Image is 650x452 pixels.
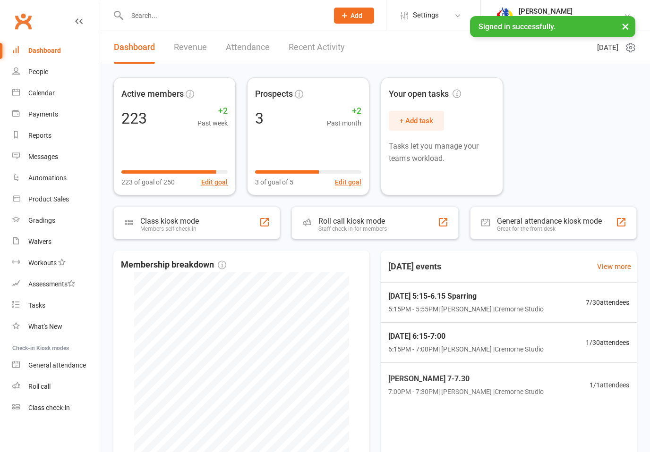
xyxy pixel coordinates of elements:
a: What's New [12,316,100,337]
a: Workouts [12,252,100,274]
span: 5:15PM - 5:55PM | [PERSON_NAME] | Cremorne Studio [388,304,544,314]
span: Signed in successfully. [479,22,556,31]
a: Revenue [174,31,207,64]
span: Your open tasks [389,87,461,101]
div: General attendance [28,361,86,369]
div: Reports [28,132,51,139]
span: 7 / 30 attendees [586,297,629,308]
div: Staff check-in for members [318,226,387,232]
a: Recent Activity [289,31,345,64]
a: General attendance kiosk mode [12,355,100,376]
div: Payments [28,110,58,118]
a: Payments [12,104,100,125]
span: 1 / 30 attendees [586,337,629,348]
div: 223 [121,111,147,126]
button: + Add task [389,111,444,131]
span: 1 / 1 attendees [590,380,629,390]
div: Assessments [28,280,75,288]
div: Messages [28,153,58,160]
button: × [617,16,634,36]
a: Gradings [12,210,100,231]
button: Edit goal [335,177,361,187]
div: [PERSON_NAME] [519,7,624,16]
span: 7:00PM - 7:30PM | [PERSON_NAME] | Cremorne Studio [388,387,544,397]
a: Automations [12,167,100,189]
div: General attendance kiosk mode [497,217,602,226]
button: Add [334,8,374,24]
span: Add [351,12,362,19]
a: Assessments [12,274,100,295]
div: Members self check-in [140,226,199,232]
span: Settings [413,5,439,26]
div: Waivers [28,238,51,245]
a: Clubworx [11,9,35,33]
div: North Shore Mixed Martial Arts Club [519,16,624,24]
span: 223 of goal of 250 [121,177,175,187]
a: Class kiosk mode [12,397,100,419]
span: 3 of goal of 5 [255,177,293,187]
span: [DATE] 6:15-7:00 [388,330,544,343]
div: Great for the front desk [497,226,602,232]
div: Class kiosk mode [140,217,199,226]
span: Past month [327,118,361,128]
div: Gradings [28,217,55,224]
div: People [28,68,48,75]
span: Prospects [255,87,293,101]
div: Roll call [28,383,51,390]
a: Attendance [226,31,270,64]
div: 3 [255,111,264,126]
div: Roll call kiosk mode [318,217,387,226]
span: 6:15PM - 7:00PM | [PERSON_NAME] | Cremorne Studio [388,344,544,354]
a: Tasks [12,295,100,316]
div: Dashboard [28,47,61,54]
span: [PERSON_NAME] 7-7.30 [388,373,544,385]
p: Tasks let you manage your team's workload. [389,140,495,164]
a: Dashboard [12,40,100,61]
input: Search... [124,9,322,22]
a: Waivers [12,231,100,252]
button: Edit goal [201,177,228,187]
span: Membership breakdown [121,258,226,272]
a: Product Sales [12,189,100,210]
img: thumb_image1719552652.png [495,6,514,25]
div: Automations [28,174,67,182]
a: Reports [12,125,100,146]
div: Product Sales [28,195,69,203]
div: Calendar [28,89,55,97]
span: [DATE] 5:15-6.15 Sparring [388,290,544,302]
div: Workouts [28,259,57,267]
a: Dashboard [114,31,155,64]
div: Tasks [28,301,45,309]
a: Roll call [12,376,100,397]
span: Past week [197,118,228,128]
h3: [DATE] events [381,258,449,275]
div: What's New [28,323,62,330]
a: Calendar [12,83,100,104]
a: People [12,61,100,83]
span: +2 [197,104,228,118]
span: [DATE] [597,42,618,53]
div: Class check-in [28,404,70,411]
a: View more [597,261,631,272]
a: Messages [12,146,100,167]
span: Active members [121,87,184,101]
span: +2 [327,104,361,118]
